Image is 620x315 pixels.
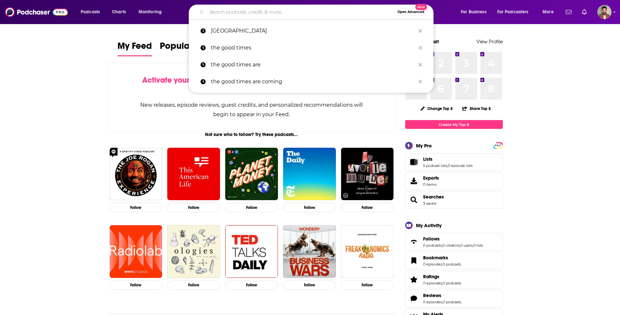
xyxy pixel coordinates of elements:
[423,300,442,304] a: 0 episodes
[460,243,460,248] span: ,
[211,39,415,56] p: the good times
[341,148,394,200] img: My Favorite Murder with Karen Kilgariff and Georgia Hardstark
[189,22,434,39] a: [GEOGRAPHIC_DATA]
[225,281,278,290] button: Follow
[423,201,436,206] a: 3 saved
[407,275,420,284] a: Ratings
[442,243,442,248] span: ,
[108,7,130,17] a: Charts
[443,281,461,285] a: 0 podcasts
[211,56,415,73] p: the good times are
[423,236,440,242] span: Follows
[416,143,432,149] div: My Pro
[460,243,473,248] a: 0 users
[405,233,503,251] span: Follows
[423,255,461,261] a: Bookmarks
[110,148,162,200] img: The Joe Rogan Experience
[423,236,483,242] a: Follows
[405,172,503,190] a: Exports
[189,73,434,90] a: the good times are coming
[189,39,434,56] a: the good times
[423,274,461,280] a: Ratings
[563,7,574,18] a: Show notifications dropdown
[448,163,473,168] a: 0 episode lists
[423,175,439,181] span: Exports
[443,262,461,267] a: 0 podcasts
[160,40,215,56] a: Popular Feed
[76,7,108,17] button: open menu
[423,293,461,298] a: Reviews
[189,56,434,73] a: the good times are
[283,225,336,278] img: Business Wars
[283,148,336,200] img: The Daily
[423,274,439,280] span: Ratings
[456,7,495,17] button: open menu
[110,281,162,290] button: Follow
[597,5,612,19] span: Logged in as calmonaghan
[407,256,420,265] a: Bookmarks
[110,203,162,212] button: Follow
[112,7,126,17] span: Charts
[107,132,396,137] div: Not sure who to follow? Try these podcasts...
[142,75,209,85] span: Activate your Feed
[167,203,220,212] button: Follow
[225,148,278,200] a: Planet Money
[110,225,162,278] img: Radiolab
[167,225,220,278] img: Ologies with Alie Ward
[423,163,447,168] a: 5 podcast lists
[167,148,220,200] img: This American Life
[423,194,444,200] a: Searches
[407,157,420,167] a: Lists
[341,225,394,278] img: Freakonomics Radio
[283,281,336,290] button: Follow
[5,6,68,18] img: Podchaser - Follow, Share and Rate Podcasts
[476,38,503,45] a: View Profile
[462,102,491,115] button: Share Top 8
[195,5,440,20] div: Search podcasts, credits, & more...
[405,271,503,288] span: Ratings
[543,7,554,17] span: More
[423,243,442,248] a: 0 podcasts
[167,281,220,290] button: Follow
[415,4,427,10] span: New
[225,203,278,212] button: Follow
[417,104,457,113] button: Change Top 8
[140,75,364,94] div: by following Podcasts, Creators, Lists, and other Users!
[117,40,152,56] a: My Feed
[140,100,364,119] div: New releases, episode reviews, guest credits, and personalized recommendations will begin to appe...
[497,7,529,17] span: For Podcasters
[405,191,503,209] span: Searches
[494,143,502,148] a: PRO
[442,243,460,248] a: 0 creators
[473,243,473,248] span: ,
[538,7,562,17] button: open menu
[225,225,278,278] img: TED Talks Daily
[493,7,538,17] button: open menu
[423,182,439,187] span: 0 items
[423,281,442,285] a: 0 episodes
[405,120,503,129] a: Create My Top 8
[407,237,420,246] a: Follows
[443,300,461,304] a: 0 podcasts
[416,222,442,228] div: My Activity
[423,255,448,261] span: Bookmarks
[423,156,473,162] a: Lists
[407,294,420,303] a: Reviews
[139,7,162,17] span: Monitoring
[405,153,503,171] span: Lists
[597,5,612,19] button: Show profile menu
[341,203,394,212] button: Follow
[81,7,100,17] span: Podcasts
